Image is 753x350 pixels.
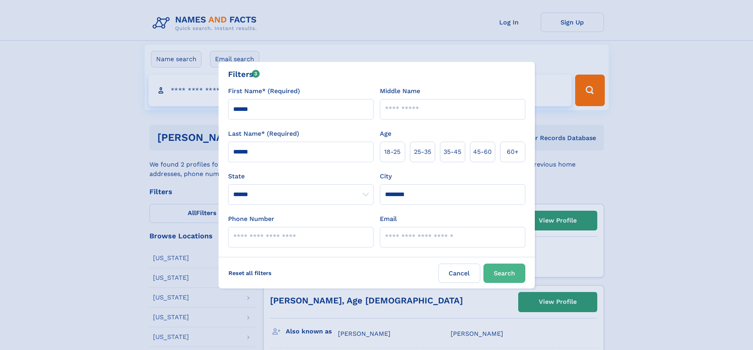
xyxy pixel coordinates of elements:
label: Middle Name [380,86,420,96]
label: City [380,172,392,181]
label: Reset all filters [223,264,277,283]
button: Search [483,264,525,283]
label: State [228,172,374,181]
span: 35‑45 [443,147,461,157]
label: Cancel [438,264,480,283]
label: Email [380,214,397,224]
span: 25‑35 [414,147,431,157]
label: Phone Number [228,214,274,224]
span: 18‑25 [384,147,400,157]
span: 45‑60 [473,147,492,157]
label: Age [380,129,391,139]
span: 60+ [507,147,519,157]
label: First Name* (Required) [228,86,300,96]
div: Filters [228,68,260,80]
label: Last Name* (Required) [228,129,299,139]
